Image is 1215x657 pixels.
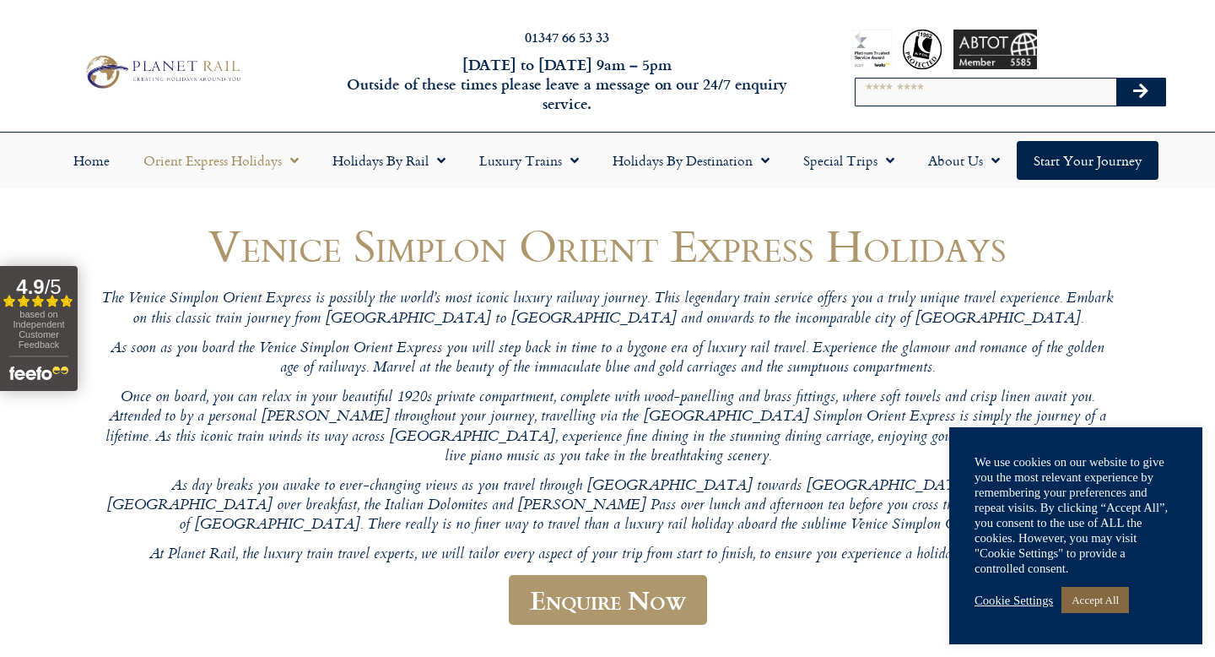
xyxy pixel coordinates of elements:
[911,141,1017,180] a: About Us
[525,27,609,46] a: 01347 66 53 33
[975,593,1053,608] a: Cookie Settings
[101,477,1114,536] p: As day breaks you awake to ever-changing views as you travel through [GEOGRAPHIC_DATA] towards [G...
[786,141,911,180] a: Special Trips
[1061,587,1129,613] a: Accept All
[127,141,316,180] a: Orient Express Holidays
[101,290,1114,329] p: The Venice Simplon Orient Express is possibly the world’s most iconic luxury railway journey. Thi...
[316,141,462,180] a: Holidays by Rail
[8,141,1207,180] nav: Menu
[509,575,707,625] a: Enquire Now
[462,141,596,180] a: Luxury Trains
[79,52,246,92] img: Planet Rail Train Holidays Logo
[975,454,1177,576] div: We use cookies on our website to give you the most relevant experience by remembering your prefer...
[596,141,786,180] a: Holidays by Destination
[1116,79,1165,106] button: Search
[328,55,806,114] h6: [DATE] to [DATE] 9am – 5pm Outside of these times please leave a message on our 24/7 enquiry serv...
[101,546,1114,565] p: At Planet Rail, the luxury train travel experts, we will tailor every aspect of your trip from st...
[101,388,1114,467] p: Once on board, you can relax in your beautiful 1920s private compartment, complete with wood-pane...
[1017,141,1158,180] a: Start your Journey
[101,339,1114,379] p: As soon as you board the Venice Simplon Orient Express you will step back in time to a bygone era...
[101,220,1114,270] h1: Venice Simplon Orient Express Holidays
[57,141,127,180] a: Home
